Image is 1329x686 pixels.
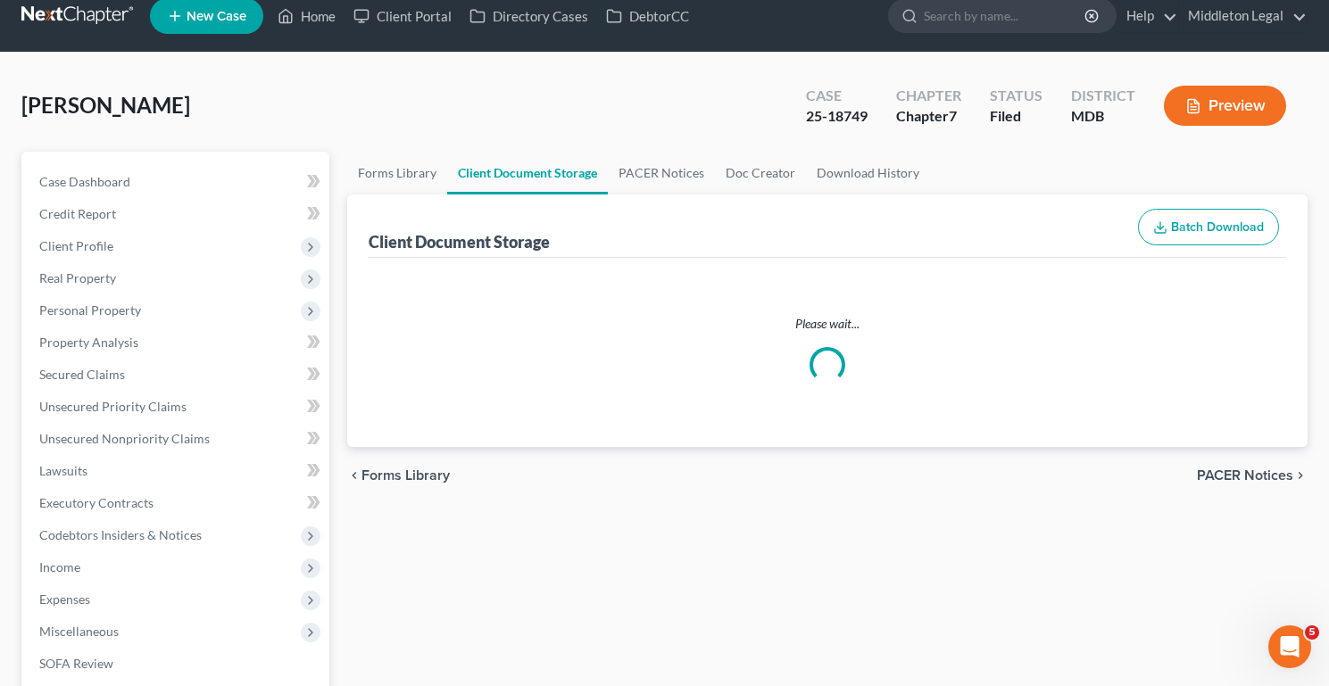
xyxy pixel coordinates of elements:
button: PACER Notices chevron_right [1197,468,1308,483]
div: Case [806,86,868,106]
span: Income [39,559,80,574]
a: Unsecured Nonpriority Claims [25,423,329,455]
iframe: Intercom live chat [1268,625,1311,668]
a: Client Document Storage [447,152,608,194]
a: Unsecured Priority Claims [25,391,329,423]
div: Chapter [896,106,961,127]
span: Unsecured Nonpriority Claims [39,431,210,446]
div: MDB [1071,106,1135,127]
a: Case Dashboard [25,166,329,198]
div: 25-18749 [806,106,868,127]
span: Property Analysis [39,335,138,350]
span: Personal Property [39,302,141,318]
div: Filed [990,106,1042,127]
span: Batch Download [1171,219,1264,235]
div: Chapter [896,86,961,106]
a: Credit Report [25,198,329,230]
span: Unsecured Priority Claims [39,399,187,414]
span: Case Dashboard [39,174,130,189]
i: chevron_left [347,468,361,483]
span: Client Profile [39,238,113,253]
span: 5 [1305,625,1319,640]
span: Credit Report [39,206,116,221]
i: chevron_right [1293,468,1308,483]
button: chevron_left Forms Library [347,468,450,483]
span: [PERSON_NAME] [21,92,190,118]
a: Doc Creator [715,152,806,194]
span: Codebtors Insiders & Notices [39,527,202,542]
span: New Case [187,10,246,23]
div: District [1071,86,1135,106]
span: Executory Contracts [39,495,154,510]
p: Please wait... [372,315,1283,333]
span: Expenses [39,591,90,607]
a: Executory Contracts [25,487,329,519]
a: PACER Notices [608,152,715,194]
div: Client Document Storage [369,231,550,252]
span: Miscellaneous [39,624,119,639]
span: Lawsuits [39,463,87,478]
span: PACER Notices [1197,468,1293,483]
span: SOFA Review [39,656,113,671]
span: Secured Claims [39,367,125,382]
div: Status [990,86,1042,106]
button: Batch Download [1138,209,1279,246]
a: Secured Claims [25,359,329,391]
a: Download History [806,152,930,194]
button: Preview [1164,86,1286,126]
span: Real Property [39,270,116,285]
span: 7 [949,107,957,124]
a: Forms Library [347,152,447,194]
a: Lawsuits [25,455,329,487]
a: Property Analysis [25,326,329,359]
span: Forms Library [361,468,450,483]
a: SOFA Review [25,648,329,680]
